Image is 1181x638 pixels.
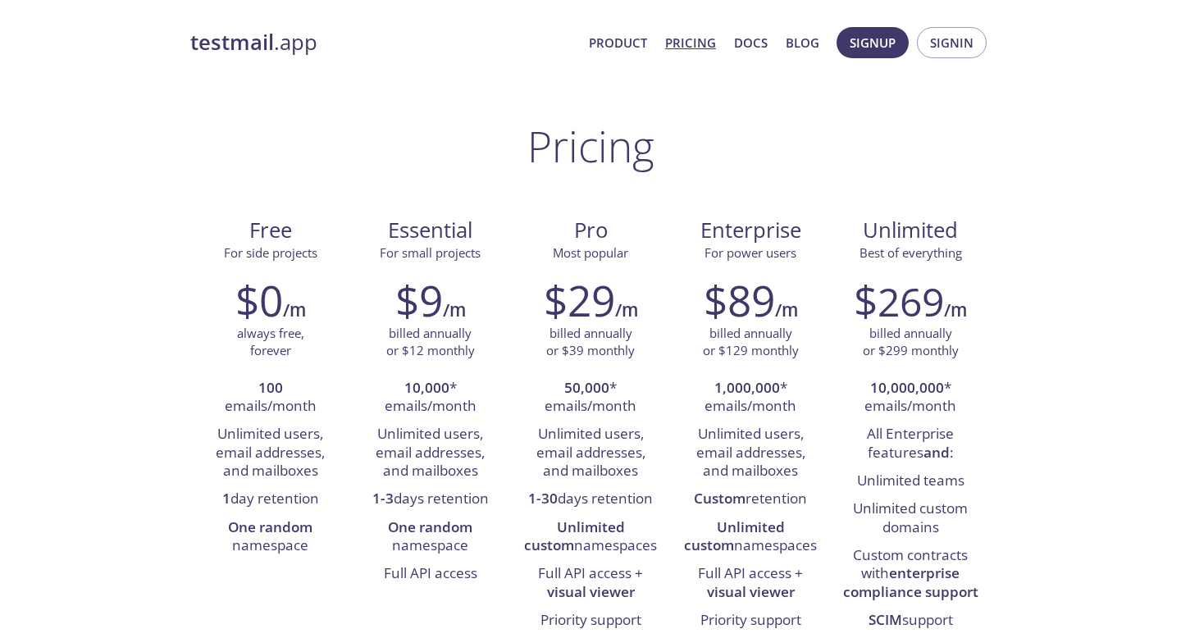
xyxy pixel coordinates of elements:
[734,32,768,53] a: Docs
[683,485,818,513] li: retention
[930,32,974,53] span: Signin
[786,32,819,53] a: Blog
[544,276,615,325] h2: $29
[190,28,274,57] strong: testmail
[917,27,987,58] button: Signin
[684,216,818,244] span: Enterprise
[363,421,498,485] li: Unlimited users, email addresses, and mailboxes
[363,485,498,513] li: days retention
[878,275,944,328] span: 269
[869,610,902,629] strong: SCIM
[203,216,337,244] span: Free
[372,489,394,508] strong: 1-3
[553,244,628,261] span: Most popular
[388,517,472,536] strong: One random
[527,121,654,171] h1: Pricing
[714,378,780,397] strong: 1,000,000
[683,375,818,422] li: * emails/month
[283,296,306,324] h6: /m
[683,421,818,485] li: Unlimited users, email addresses, and mailboxes
[707,582,795,601] strong: visual viewer
[944,296,967,324] h6: /m
[203,514,338,561] li: namespace
[923,443,950,462] strong: and
[843,542,978,607] li: Custom contracts with
[237,325,304,360] p: always free, forever
[863,216,958,244] span: Unlimited
[854,276,944,325] h2: $
[528,489,558,508] strong: 1-30
[522,421,658,485] li: Unlimited users, email addresses, and mailboxes
[522,375,658,422] li: * emails/month
[683,607,818,635] li: Priority support
[615,296,638,324] h6: /m
[380,244,481,261] span: For small projects
[683,560,818,607] li: Full API access +
[395,276,443,325] h2: $9
[258,378,283,397] strong: 100
[547,582,635,601] strong: visual viewer
[860,244,962,261] span: Best of everything
[683,514,818,561] li: namespaces
[363,216,497,244] span: Essential
[363,514,498,561] li: namespace
[564,378,609,397] strong: 50,000
[523,216,657,244] span: Pro
[870,378,944,397] strong: 10,000,000
[665,32,716,53] a: Pricing
[522,607,658,635] li: Priority support
[863,325,959,360] p: billed annually or $299 monthly
[203,421,338,485] li: Unlimited users, email addresses, and mailboxes
[363,560,498,588] li: Full API access
[235,276,283,325] h2: $0
[363,375,498,422] li: * emails/month
[843,375,978,422] li: * emails/month
[203,485,338,513] li: day retention
[704,244,796,261] span: For power users
[704,276,775,325] h2: $89
[443,296,466,324] h6: /m
[190,29,576,57] a: testmail.app
[843,607,978,635] li: support
[843,467,978,495] li: Unlimited teams
[203,375,338,422] li: emails/month
[386,325,475,360] p: billed annually or $12 monthly
[589,32,647,53] a: Product
[228,517,312,536] strong: One random
[404,378,449,397] strong: 10,000
[843,495,978,542] li: Unlimited custom domains
[694,489,746,508] strong: Custom
[222,489,230,508] strong: 1
[837,27,909,58] button: Signup
[522,560,658,607] li: Full API access +
[522,514,658,561] li: namespaces
[224,244,317,261] span: For side projects
[843,563,978,600] strong: enterprise compliance support
[522,485,658,513] li: days retention
[703,325,799,360] p: billed annually or $129 monthly
[775,296,798,324] h6: /m
[546,325,635,360] p: billed annually or $39 monthly
[843,421,978,467] li: All Enterprise features :
[684,517,785,554] strong: Unlimited custom
[850,32,896,53] span: Signup
[524,517,625,554] strong: Unlimited custom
